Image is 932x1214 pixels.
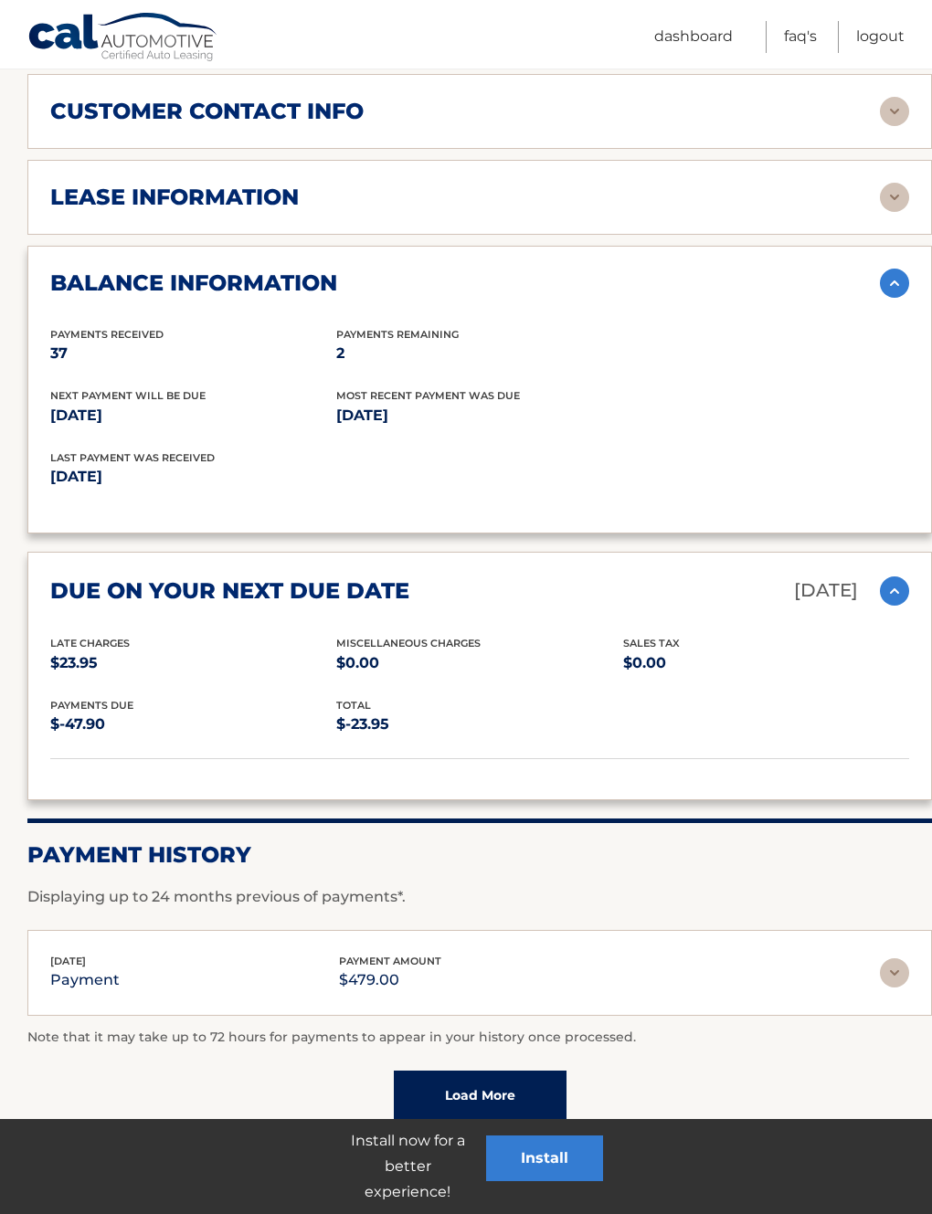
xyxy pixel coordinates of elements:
[50,637,130,649] span: Late Charges
[336,712,622,737] p: $-23.95
[50,712,336,737] p: $-47.90
[50,184,299,211] h2: lease information
[336,699,371,712] span: total
[336,389,520,402] span: Most Recent Payment Was Due
[50,98,364,125] h2: customer contact info
[486,1135,603,1181] button: Install
[50,328,164,341] span: Payments Received
[27,886,932,908] p: Displaying up to 24 months previous of payments*.
[394,1071,567,1120] a: Load More
[336,328,459,341] span: Payments Remaining
[336,637,481,649] span: Miscellaneous Charges
[50,650,336,676] p: $23.95
[880,269,909,298] img: accordion-active.svg
[50,341,336,366] p: 37
[27,12,219,65] a: Cal Automotive
[880,97,909,126] img: accordion-rest.svg
[329,1128,486,1205] p: Install now for a better experience!
[623,650,909,676] p: $0.00
[50,955,86,967] span: [DATE]
[50,464,480,490] p: [DATE]
[50,451,215,464] span: Last Payment was received
[856,21,905,53] a: Logout
[880,576,909,606] img: accordion-active.svg
[339,955,441,967] span: payment amount
[50,699,133,712] span: Payments Due
[50,967,120,993] p: payment
[336,341,622,366] p: 2
[336,650,622,676] p: $0.00
[27,1027,932,1049] p: Note that it may take up to 72 hours for payments to appear in your history once processed.
[880,183,909,212] img: accordion-rest.svg
[50,389,206,402] span: Next Payment will be due
[654,21,733,53] a: Dashboard
[50,403,336,428] p: [DATE]
[339,967,441,993] p: $479.00
[50,577,409,605] h2: due on your next due date
[623,637,680,649] span: Sales Tax
[27,841,932,869] h2: Payment History
[50,269,337,297] h2: balance information
[794,575,858,607] p: [DATE]
[880,958,909,987] img: accordion-rest.svg
[784,21,817,53] a: FAQ's
[336,403,622,428] p: [DATE]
